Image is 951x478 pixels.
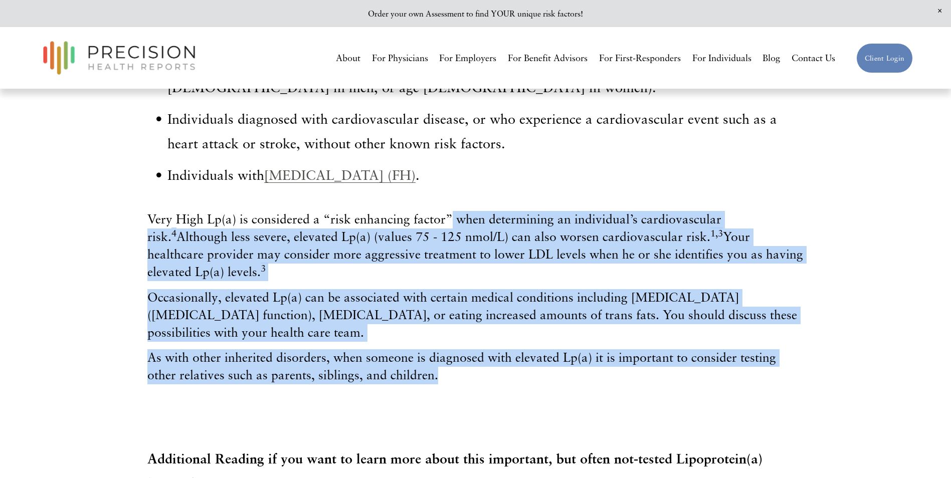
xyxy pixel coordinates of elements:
[336,49,360,68] a: About
[372,49,428,68] a: For Physicians
[692,49,751,68] a: For Individuals
[147,290,797,340] span: Occasionally, elevated Lp(a) can be associated with certain medical conditions including [MEDICAL...
[599,49,681,68] a: For First-Responders
[167,162,804,187] p: Individuals with .
[147,350,776,382] span: As with other inherited disorders, when someone is diagnosed with elevated Lp(a) it is important ...
[792,49,835,68] a: Contact Us
[264,166,416,183] a: [MEDICAL_DATA] (FH)
[901,430,951,478] iframe: Chat Widget
[439,49,496,68] a: For Employers
[261,263,266,274] sup: 3
[508,49,588,68] a: For Benefit Advisors
[38,37,201,79] img: Precision Health Reports
[763,49,780,68] a: Blog
[856,43,913,73] a: Client Login
[171,227,176,238] sup: 4
[147,211,803,279] span: Very High Lp(a) is considered a “risk enhancing factor” when determining an individual’s cardiova...
[710,227,723,238] sup: 1,3
[167,106,804,156] p: Individuals diagnosed with cardiovascular disease, or who experience a cardiovascular event such ...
